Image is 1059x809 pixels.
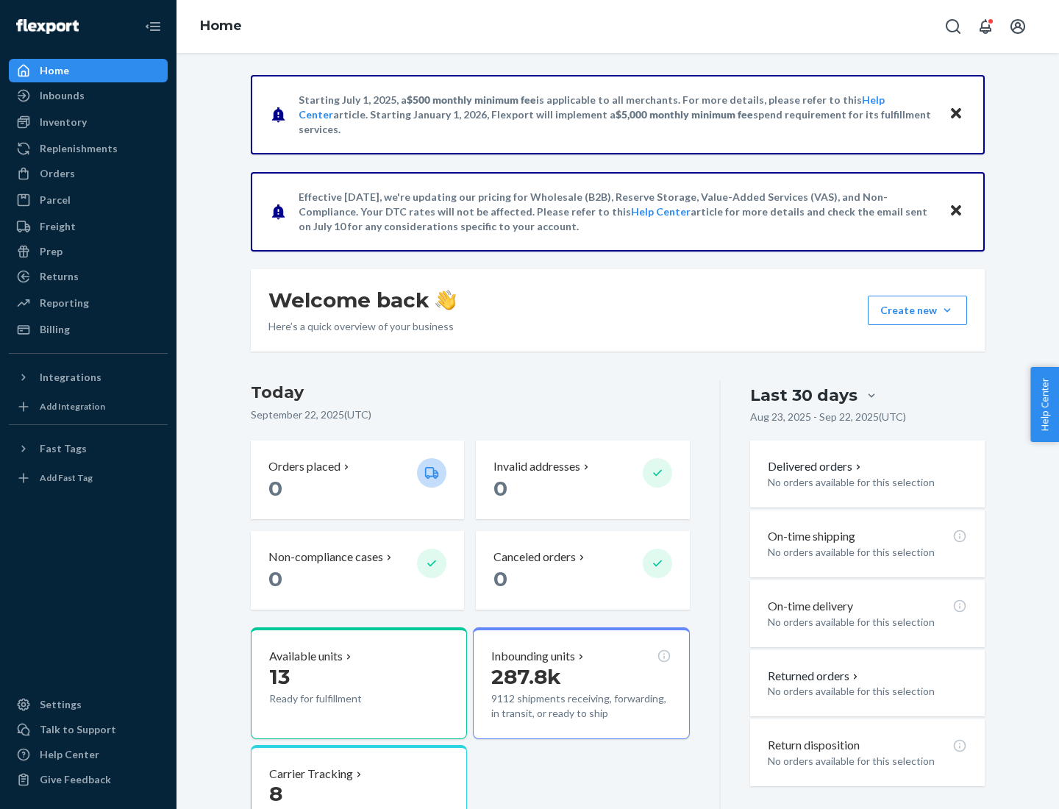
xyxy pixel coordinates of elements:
[1030,367,1059,442] button: Help Center
[768,475,967,490] p: No orders available for this selection
[768,458,864,475] button: Delivered orders
[269,648,343,665] p: Available units
[971,12,1000,41] button: Open notifications
[9,265,168,288] a: Returns
[40,141,118,156] div: Replenishments
[299,190,935,234] p: Effective [DATE], we're updating our pricing for Wholesale (B2B), Reserve Storage, Value-Added Se...
[40,772,111,787] div: Give Feedback
[40,166,75,181] div: Orders
[476,441,689,519] button: Invalid addresses 0
[9,693,168,716] a: Settings
[946,201,966,222] button: Close
[493,549,576,566] p: Canceled orders
[251,381,690,404] h3: Today
[9,110,168,134] a: Inventory
[268,458,340,475] p: Orders placed
[268,549,383,566] p: Non-compliance cases
[407,93,536,106] span: $500 monthly minimum fee
[40,88,85,103] div: Inbounds
[188,5,254,48] ol: breadcrumbs
[9,437,168,460] button: Fast Tags
[938,12,968,41] button: Open Search Box
[768,737,860,754] p: Return disposition
[491,691,671,721] p: 9112 shipments receiving, forwarding, in transit, or ready to ship
[9,318,168,341] a: Billing
[768,545,967,560] p: No orders available for this selection
[9,59,168,82] a: Home
[768,528,855,545] p: On-time shipping
[269,664,290,689] span: 13
[299,93,935,137] p: Starting July 1, 2025, a is applicable to all merchants. For more details, please refer to this a...
[9,215,168,238] a: Freight
[631,205,691,218] a: Help Center
[40,322,70,337] div: Billing
[616,108,753,121] span: $5,000 monthly minimum fee
[491,648,575,665] p: Inbounding units
[473,627,689,739] button: Inbounding units287.8k9112 shipments receiving, forwarding, in transit, or ready to ship
[493,476,507,501] span: 0
[768,668,861,685] button: Returned orders
[9,240,168,263] a: Prep
[750,384,857,407] div: Last 30 days
[946,104,966,125] button: Close
[269,781,282,806] span: 8
[435,290,456,310] img: hand-wave emoji
[768,684,967,699] p: No orders available for this selection
[9,768,168,791] button: Give Feedback
[40,697,82,712] div: Settings
[9,84,168,107] a: Inbounds
[493,566,507,591] span: 0
[40,296,89,310] div: Reporting
[868,296,967,325] button: Create new
[40,115,87,129] div: Inventory
[40,193,71,207] div: Parcel
[9,291,168,315] a: Reporting
[268,566,282,591] span: 0
[9,188,168,212] a: Parcel
[40,471,93,484] div: Add Fast Tag
[9,366,168,389] button: Integrations
[251,627,467,739] button: Available units13Ready for fulfillment
[9,718,168,741] a: Talk to Support
[750,410,906,424] p: Aug 23, 2025 - Sep 22, 2025 ( UTC )
[251,407,690,422] p: September 22, 2025 ( UTC )
[269,691,405,706] p: Ready for fulfillment
[9,743,168,766] a: Help Center
[476,531,689,610] button: Canceled orders 0
[40,370,101,385] div: Integrations
[768,754,967,769] p: No orders available for this selection
[40,63,69,78] div: Home
[268,319,456,334] p: Here’s a quick overview of your business
[40,219,76,234] div: Freight
[40,400,105,413] div: Add Integration
[9,466,168,490] a: Add Fast Tag
[269,766,353,783] p: Carrier Tracking
[768,598,853,615] p: On-time delivery
[40,441,87,456] div: Fast Tags
[493,458,580,475] p: Invalid addresses
[40,747,99,762] div: Help Center
[268,476,282,501] span: 0
[491,664,561,689] span: 287.8k
[40,244,63,259] div: Prep
[268,287,456,313] h1: Welcome back
[9,395,168,418] a: Add Integration
[1003,12,1033,41] button: Open account menu
[768,615,967,630] p: No orders available for this selection
[16,19,79,34] img: Flexport logo
[138,12,168,41] button: Close Navigation
[9,137,168,160] a: Replenishments
[40,269,79,284] div: Returns
[251,531,464,610] button: Non-compliance cases 0
[200,18,242,34] a: Home
[251,441,464,519] button: Orders placed 0
[9,162,168,185] a: Orders
[40,722,116,737] div: Talk to Support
